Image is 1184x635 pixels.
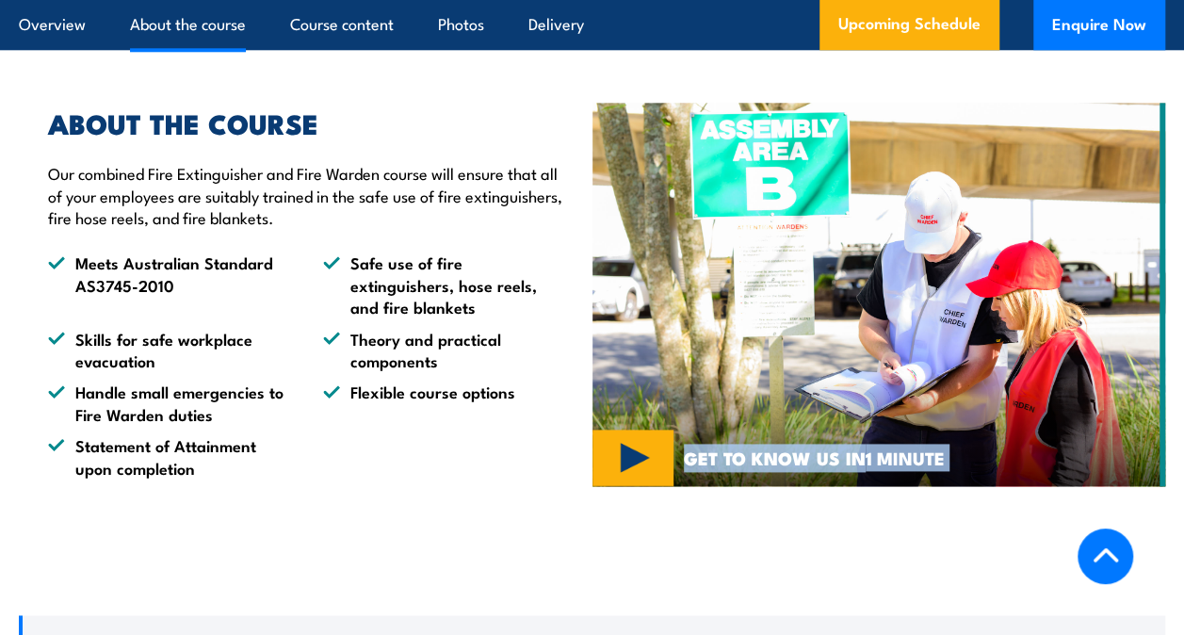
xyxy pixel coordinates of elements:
li: Meets Australian Standard AS3745-2010 [48,252,289,317]
li: Statement of Attainment upon completion [48,434,289,479]
h2: ABOUT THE COURSE [48,110,564,135]
li: Flexible course options [323,381,564,425]
span: GET TO KNOW US IN [684,449,945,466]
strong: 1 MINUTE [866,444,945,471]
li: Safe use of fire extinguishers, hose reels, and fire blankets [323,252,564,317]
li: Theory and practical components [323,328,564,372]
li: Skills for safe workplace evacuation [48,328,289,372]
img: Fire Warden and Chief Fire Warden Training [592,103,1166,485]
p: Our combined Fire Extinguisher and Fire Warden course will ensure that all of your employees are ... [48,162,564,228]
li: Handle small emergencies to Fire Warden duties [48,381,289,425]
